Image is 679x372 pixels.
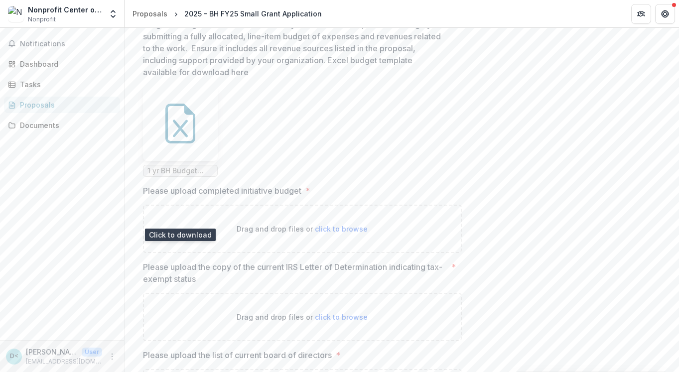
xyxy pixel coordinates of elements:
span: Nonprofit [28,15,56,24]
div: Proposals [133,8,167,19]
a: Documents [4,117,120,133]
span: click to browse [315,225,368,233]
div: 1 yr BH Budget Template.xlsx [143,86,218,177]
a: Tasks [4,76,120,93]
button: Get Help [655,4,675,24]
button: Open entity switcher [106,4,120,24]
div: Proposals [20,100,112,110]
p: Please upload the copy of the current IRS Letter of Determination indicating tax-exempt status [143,261,447,285]
div: Documents [20,120,112,130]
div: Dashboard [20,59,112,69]
button: Notifications [4,36,120,52]
span: click to browse [315,313,368,321]
button: Partners [631,4,651,24]
div: 2025 - BH FY25 Small Grant Application [184,8,322,19]
a: Proposals [129,6,171,21]
p: Drag and drop files or [237,312,368,322]
p: User [82,348,102,357]
div: Tasks [20,79,112,90]
p: [PERSON_NAME] <[EMAIL_ADDRESS][DOMAIN_NAME]> [26,347,78,357]
nav: breadcrumb [129,6,326,21]
p: Program budget: Please describe how you will use the requested funding by submitting a fully allo... [143,18,447,78]
div: Dawn Lockhart <dlockhart@nonprofitctr.org> [10,353,18,360]
img: Nonprofit Center of Northeast Florida [8,6,24,22]
span: Notifications [20,40,116,48]
p: Please upload the list of current board of directors [143,349,332,361]
p: Drag and drop files or [237,224,368,234]
button: More [106,351,118,363]
span: 1 yr BH Budget Template.xlsx [147,167,213,175]
a: Proposals [4,97,120,113]
div: Nonprofit Center of [GEOGRAPHIC_DATA][US_STATE] [28,4,102,15]
p: [EMAIL_ADDRESS][DOMAIN_NAME] [26,357,102,366]
p: Please upload completed initiative budget [143,185,301,197]
a: Dashboard [4,56,120,72]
